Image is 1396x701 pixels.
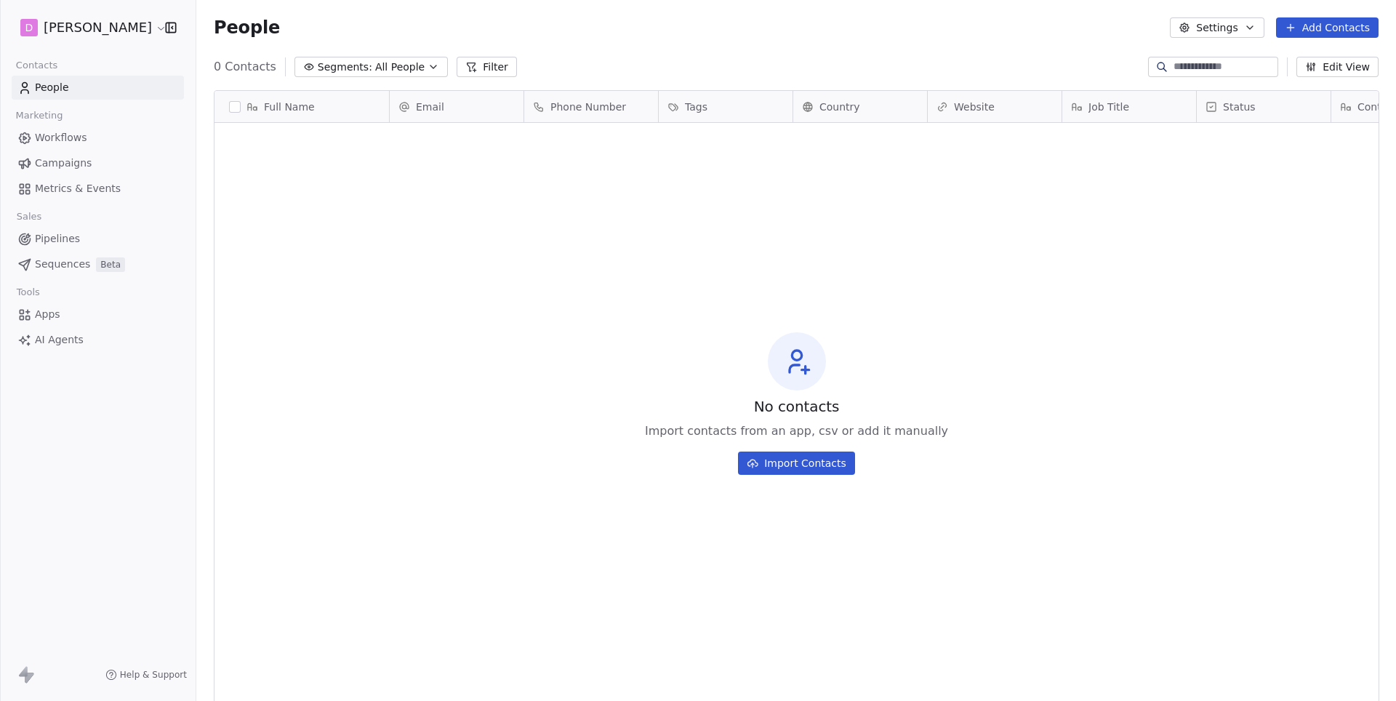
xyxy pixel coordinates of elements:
a: Help & Support [105,669,187,681]
span: Workflows [35,130,87,145]
div: Tags [659,91,793,122]
div: grid [214,123,390,673]
span: People [214,17,280,39]
button: Filter [457,57,517,77]
a: Apps [12,303,184,327]
div: Website [928,91,1062,122]
span: Tools [10,281,46,303]
span: Segments: [318,60,372,75]
span: Help & Support [120,669,187,681]
span: Sales [10,206,48,228]
span: People [35,80,69,95]
div: Email [390,91,523,122]
span: Metrics & Events [35,181,121,196]
div: Job Title [1062,91,1196,122]
div: Full Name [214,91,389,122]
span: Beta [96,257,125,272]
span: Marketing [9,105,69,127]
a: Pipelines [12,227,184,251]
span: 0 Contacts [214,58,276,76]
button: Settings [1170,17,1264,38]
span: Country [819,100,860,114]
span: AI Agents [35,332,84,348]
a: People [12,76,184,100]
span: Full Name [264,100,315,114]
a: SequencesBeta [12,252,184,276]
span: Status [1223,100,1256,114]
button: D[PERSON_NAME] [17,15,155,40]
span: [PERSON_NAME] [44,18,152,37]
span: Import contacts from an app, csv or add it manually [645,422,948,440]
span: Contacts [9,55,64,76]
a: AI Agents [12,328,184,352]
a: Workflows [12,126,184,150]
div: Phone Number [524,91,658,122]
span: Website [954,100,995,114]
span: D [25,20,33,35]
span: No contacts [754,396,840,417]
button: Add Contacts [1276,17,1379,38]
a: Import Contacts [738,446,855,475]
a: Metrics & Events [12,177,184,201]
span: All People [375,60,425,75]
button: Edit View [1296,57,1379,77]
div: Country [793,91,927,122]
a: Campaigns [12,151,184,175]
span: Email [416,100,444,114]
span: Job Title [1088,100,1129,114]
span: Apps [35,307,60,322]
span: Sequences [35,257,90,272]
span: Pipelines [35,231,80,247]
div: Status [1197,91,1331,122]
button: Import Contacts [738,452,855,475]
span: Tags [685,100,707,114]
span: Phone Number [550,100,626,114]
span: Campaigns [35,156,92,171]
